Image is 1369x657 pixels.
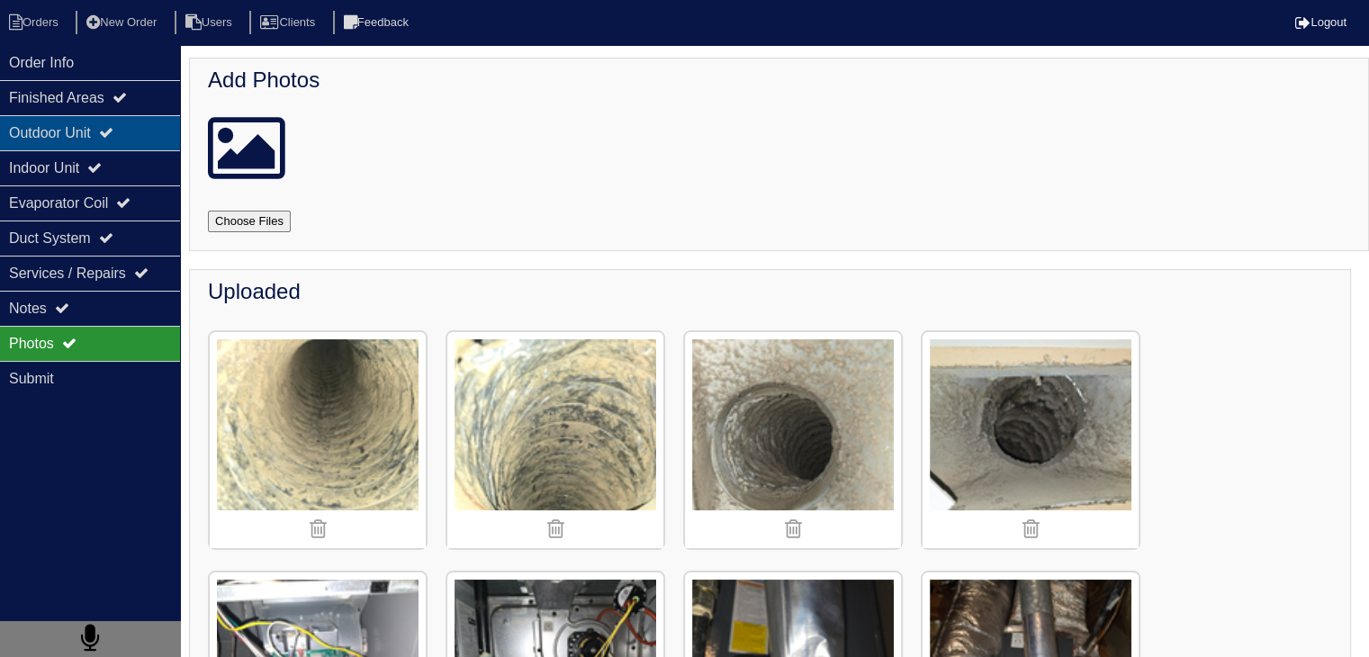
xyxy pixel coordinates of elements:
[923,332,1139,548] img: wirycpog3r95v29i3tp89rxhjenf
[208,279,1341,305] h4: Uploaded
[249,15,329,29] a: Clients
[208,67,1359,94] h4: Add Photos
[249,11,329,35] li: Clients
[175,15,247,29] a: Users
[333,11,423,35] li: Feedback
[76,11,171,35] li: New Order
[76,15,171,29] a: New Order
[685,332,901,548] img: 9pq0ufmtgtu0t6ek7tv451kgtg5o
[1295,15,1346,29] a: Logout
[175,11,247,35] li: Users
[447,332,663,548] img: o3fdt54ldgf3ul15ov5abxnbw3fp
[210,332,426,548] img: oejjijva99jqcuteh4zev2xue4yj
